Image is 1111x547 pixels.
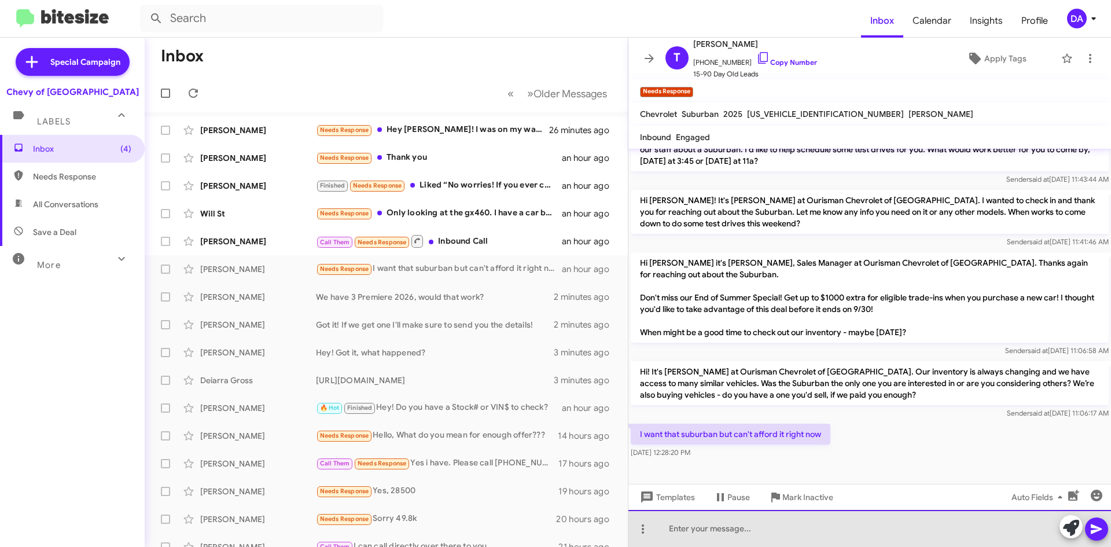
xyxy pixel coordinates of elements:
span: Chevrolet [640,109,677,119]
span: Sender [DATE] 11:06:17 AM [1007,409,1109,417]
div: Thank you [316,151,562,164]
div: Liked “No worries! If you ever consider selling your vehicle or change your mind about purchasing... [316,179,562,192]
span: Mark Inactive [782,487,833,508]
div: 19 hours ago [558,486,619,497]
span: Needs Response [358,460,407,467]
div: [PERSON_NAME] [200,458,316,469]
h1: Inbox [161,47,204,65]
div: [URL][DOMAIN_NAME] [316,375,554,386]
div: We have 3 Premiere 2026, would that work? [316,291,554,303]
span: More [37,260,61,270]
div: an hour ago [562,263,619,275]
p: I want that suburban but can't afford it right now [631,424,830,445]
small: Needs Response [640,87,693,97]
div: Yes i have. Please call [PHONE_NUMBER] to speak with my daughter. Ty [316,457,558,470]
div: [PERSON_NAME] [200,180,316,192]
div: Got it! If we get one I'll make sure to send you the details! [316,319,554,331]
span: Finished [320,182,345,189]
span: Labels [37,116,71,127]
span: Sender [DATE] 11:41:46 AM [1007,237,1109,246]
span: Call Them [320,460,350,467]
nav: Page navigation example [501,82,614,105]
a: Profile [1012,4,1057,38]
div: [PERSON_NAME] [200,319,316,331]
div: Hello, What do you mean for enough offer??? [316,429,558,442]
span: Templates [638,487,695,508]
button: Apply Tags [937,48,1055,69]
span: Needs Response [320,515,369,523]
span: Suburban [682,109,719,119]
div: [PERSON_NAME] [200,513,316,525]
span: said at [1029,409,1050,417]
div: I want that suburban but can't afford it right now [316,262,562,276]
span: [US_VEHICLE_IDENTIFICATION_NUMBER] [747,109,904,119]
span: « [507,86,514,101]
span: [DATE] 12:28:20 PM [631,448,690,457]
button: Auto Fields [1002,487,1076,508]
span: Needs Response [353,182,402,189]
div: 17 hours ago [558,458,619,469]
span: Apply Tags [984,48,1027,69]
span: Needs Response [320,154,369,161]
span: Needs Response [358,238,407,246]
span: Needs Response [320,126,369,134]
span: Call Them [320,238,350,246]
a: Copy Number [756,58,817,67]
button: Mark Inactive [759,487,843,508]
span: Sender [DATE] 11:43:44 AM [1006,175,1109,183]
div: 3 minutes ago [554,347,619,358]
span: 🔥 Hot [320,404,340,412]
p: Hi [PERSON_NAME] it's [PERSON_NAME] at Ourisman Chevrolet of [GEOGRAPHIC_DATA]. I saw you've been... [631,127,1109,171]
div: 2 minutes ago [554,291,619,303]
div: [PERSON_NAME] [200,263,316,275]
div: an hour ago [562,152,619,164]
span: 2025 [723,109,742,119]
div: [PERSON_NAME] [200,402,316,414]
a: Calendar [903,4,961,38]
span: Finished [347,404,373,412]
span: Engaged [676,132,710,142]
div: 2 minutes ago [554,319,619,331]
span: Needs Response [320,487,369,495]
div: Deiarra Gross [200,375,316,386]
div: DA [1067,9,1087,28]
button: Previous [501,82,521,105]
span: Save a Deal [33,226,76,238]
span: Needs Response [320,210,369,217]
span: Needs Response [320,265,369,273]
span: 15-90 Day Old Leads [693,68,817,80]
div: an hour ago [562,236,619,247]
div: [PERSON_NAME] [200,347,316,358]
p: Hi [PERSON_NAME] it's [PERSON_NAME], Sales Manager at Ourisman Chevrolet of [GEOGRAPHIC_DATA]. Th... [631,252,1109,343]
a: Insights [961,4,1012,38]
div: Hey! Do you have a Stock# or VIN$ to check? [316,401,562,414]
span: Inbound [640,132,671,142]
div: Will St [200,208,316,219]
div: Yes, 28500 [316,484,558,498]
button: Templates [628,487,704,508]
div: Hey! Got it, what happened? [316,347,554,358]
div: 20 hours ago [556,513,619,525]
span: Needs Response [33,171,131,182]
div: [PERSON_NAME] [200,486,316,497]
span: Sender [DATE] 11:06:58 AM [1005,346,1109,355]
span: Older Messages [534,87,607,100]
div: [PERSON_NAME] [200,152,316,164]
span: Needs Response [320,432,369,439]
button: DA [1057,9,1098,28]
span: Inbox [33,143,131,155]
div: [PERSON_NAME] [200,236,316,247]
div: Inbound Call [316,234,562,248]
span: Inbox [861,4,903,38]
input: Search [140,5,383,32]
span: said at [1029,175,1049,183]
div: an hour ago [562,402,619,414]
span: All Conversations [33,199,98,210]
span: said at [1028,346,1048,355]
div: [PERSON_NAME] [200,291,316,303]
span: Pause [727,487,750,508]
button: Pause [704,487,759,508]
